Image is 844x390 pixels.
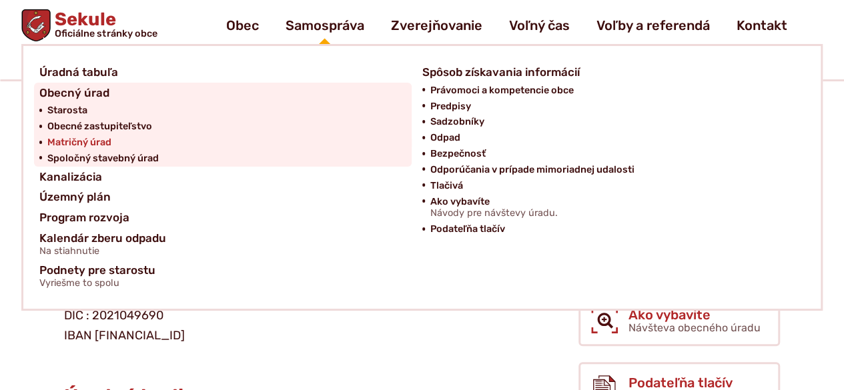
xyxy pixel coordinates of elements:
a: Kalendár zberu odpaduNa stiahnutie [39,228,406,261]
a: Podnety pre starostuVyriešme to spolu [39,260,789,293]
span: Kalendár zberu odpadu [39,228,166,261]
span: Na stiahnutie [39,246,166,257]
a: Logo Sekule, prejsť na domovskú stránku. [21,9,157,41]
span: Podnety pre starostu [39,260,155,293]
span: Ako vybavíte [628,307,761,322]
a: Program rozvoja [39,207,406,228]
a: Matričný úrad [47,135,406,151]
span: Starosta [47,103,87,119]
span: Právomoci a kompetencie obce [430,83,574,99]
span: Predpisy [430,99,471,115]
a: Úradná tabuľa [39,62,406,83]
a: Voľby a referendá [596,7,710,44]
a: Obec [226,7,259,44]
img: Prejsť na domovskú stránku [21,9,50,41]
span: Tlačivá [430,178,463,194]
span: Podateľňa tlačív [628,375,733,390]
a: Odpad [430,130,789,146]
span: Sekule [50,11,157,39]
span: Úradná tabuľa [39,62,118,83]
a: Voľný čas [509,7,570,44]
span: Návšteva obecného úradu [628,321,761,334]
a: Spoločný stavebný úrad [47,151,406,167]
a: Ako vybavíteNávody pre návštevy úradu. [430,194,789,222]
span: Návody pre návštevy úradu. [430,208,558,219]
a: Bezpečnosť [430,146,789,162]
a: Zverejňovanie [391,7,482,44]
a: Kontakt [737,7,787,44]
a: Tlačivá [430,178,789,194]
a: Samospráva [286,7,364,44]
span: Bezpečnosť [430,146,486,162]
a: Odporúčania v prípade mimoriadnej udalosti [430,162,789,178]
span: Ako vybavíte [430,194,558,222]
span: Obecný úrad [39,83,109,103]
span: Odporúčania v prípade mimoriadnej udalosti [430,162,635,178]
a: Kanalizácia [39,167,406,187]
a: Sadzobníky [430,114,789,130]
span: Obecné zastupiteľstvo [47,119,152,135]
a: Ako vybavíte Návšteva obecného úradu [578,294,780,346]
a: Starosta [47,103,406,119]
a: Spôsob získavania informácií [422,62,789,83]
a: Právomoci a kompetencie obce [430,83,789,99]
span: Podateľňa tlačív [430,221,505,237]
span: Program rozvoja [39,207,129,228]
span: Oficiálne stránky obce [55,29,157,38]
span: Matričný úrad [47,135,111,151]
a: Podateľňa tlačív [430,221,789,237]
a: Obecné zastupiteľstvo [47,119,406,135]
span: Spoločný stavebný úrad [47,151,159,167]
span: Odpad [430,130,460,146]
span: Kanalizácia [39,167,102,187]
a: Územný plán [39,187,406,207]
span: Vyriešme to spolu [39,278,155,289]
a: Obecný úrad [39,83,406,103]
span: Územný plán [39,187,111,207]
span: Sadzobníky [430,114,484,130]
a: Predpisy [430,99,789,115]
span: Spôsob získavania informácií [422,62,580,83]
